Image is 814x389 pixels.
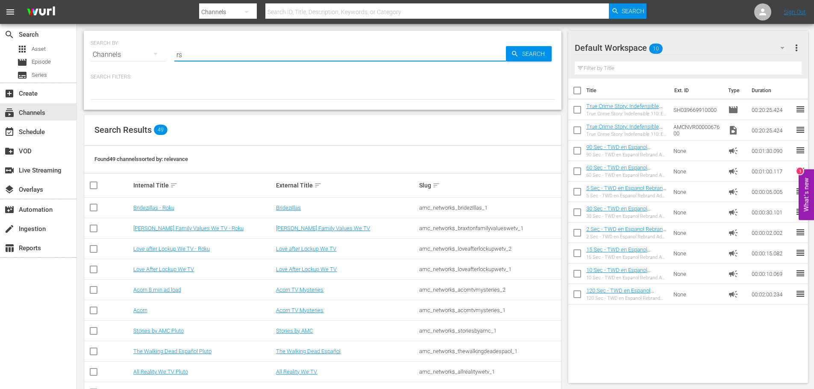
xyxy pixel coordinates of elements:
[133,348,212,354] a: The Walking Dead Español Pluto
[586,193,667,199] div: 5 Sec - TWD en Espanol Rebrand Ad Slates-5s- SLATE
[670,202,725,222] td: None
[133,180,274,190] div: Internal Title
[419,307,560,313] div: amc_networks_acorntvmysteries_1
[670,243,725,263] td: None
[276,266,337,272] a: Love After Lockup We TV
[276,348,341,354] a: The Walking Dead Español
[32,45,46,53] span: Asset
[748,99,795,120] td: 00:20:25.424
[586,246,660,259] a: 15 Sec - TWD en Espanol Rebrand Ad Slates-15s- SLATE
[586,214,667,219] div: 30 Sec - TWD en Espanol Rebrand Ad Slates-30s- SLATE
[419,328,560,334] div: amc_networks_storiesbyamc_1
[586,254,667,260] div: 15 Sec - TWD en Espanol Rebrand Ad Slates-15s- SLATE
[728,187,738,197] span: Ad
[670,140,725,161] td: None
[670,284,725,304] td: None
[419,369,560,375] div: amc_networks_allrealitywetv_1
[728,146,738,156] span: Ad
[728,207,738,217] span: Ad
[728,166,738,176] span: Ad
[586,234,667,240] div: 2 Sec - TWD en Espanol Rebrand Ad Slates-2s- SLATE
[586,132,667,137] div: True Crime Story: Indefensible 110: El elefante en el útero
[728,228,738,238] span: Ad
[670,120,725,140] td: AMCNVR0000067600
[4,165,15,175] span: Live Streaming
[21,2,62,22] img: ans4CAIJ8jUAAAAAAAAAAAAAAAAAAAAAAAAgQb4GAAAAAAAAAAAAAAAAAAAAAAAAJMjXAAAAAAAAAAAAAAAAAAAAAAAAgAT5G...
[133,225,244,231] a: [PERSON_NAME] Family Values We TV - Roku
[723,79,746,102] th: Type
[419,287,560,293] div: amc_networks_acorntvmysteries_2
[432,181,440,189] span: sort
[133,287,181,293] a: Acorn 8 min ad load
[276,180,417,190] div: External Title
[32,58,51,66] span: Episode
[94,125,152,135] span: Search Results
[586,185,666,198] a: 5 Sec - TWD en Espanol Rebrand Ad Slates-5s- SLATE
[796,167,803,174] div: 1
[586,205,660,218] a: 30 Sec - TWD en Espanol Rebrand Ad Slates-30s- SLATE
[728,289,738,299] span: Ad
[795,248,805,258] span: reorder
[519,46,552,61] span: Search
[276,246,336,252] a: Love after Lockup We TV
[276,369,317,375] a: All Reality We TV
[670,181,725,202] td: None
[795,207,805,217] span: reorder
[419,205,560,211] div: amc_networks_bridezillas_1
[5,7,15,17] span: menu
[670,222,725,243] td: None
[419,225,560,231] div: amc_networks_braxtonfamilyvalueswetv_1
[586,173,667,178] div: 60 Sec - TWD en Espanol Rebrand Ad Slates-60s- SLATE
[4,29,15,40] span: Search
[748,284,795,304] td: 00:02:00.234
[575,36,793,60] div: Default Workspace
[133,369,188,375] a: All Reality We TV Pluto
[748,263,795,284] td: 00:00:10.069
[795,227,805,237] span: reorder
[586,226,666,239] a: 2 Sec - TWD en Espanol Rebrand Ad Slates-2s- SLATE
[609,3,646,19] button: Search
[17,44,27,54] span: Asset
[586,164,660,177] a: 60 Sec - TWD en Espanol Rebrand Ad Slates-60s- SLATE
[133,266,194,272] a: Love After Lockup We TV
[276,287,323,293] a: Acorn TV Mysteries
[748,181,795,202] td: 00:00:05.005
[748,120,795,140] td: 00:20:25.424
[4,224,15,234] span: Ingestion
[748,140,795,161] td: 00:01:30.090
[728,105,738,115] span: Episode
[4,205,15,215] span: Automation
[784,9,806,15] a: Sign Out
[586,267,660,280] a: 10 Sec - TWD en Espanol Rebrand Ad Slates-10s- SLATE
[799,169,814,220] button: Open Feedback Widget
[795,186,805,196] span: reorder
[586,79,669,102] th: Title
[4,146,15,156] span: VOD
[419,266,560,272] div: amc_networks_loveafterlockupwetv_1
[748,243,795,263] td: 00:00:15.082
[276,307,323,313] a: Acorn TV Mysteries
[586,103,662,116] a: True Crime Story: Indefensible 110: El elefante en el útero
[17,57,27,67] span: Episode
[133,307,147,313] a: Acorn
[133,205,174,211] a: Bridezillas - Roku
[170,181,178,189] span: sort
[586,287,663,300] a: 120 Sec - TWD en Espanol Rebrand Ad Slates-120s- SLATE
[795,166,805,176] span: reorder
[795,125,805,135] span: reorder
[419,246,560,252] div: amc_networks_loveafterlockupwetv_2
[728,125,738,135] span: Video
[795,289,805,299] span: reorder
[94,156,188,162] span: Found 49 channels sorted by: relevance
[649,40,663,58] span: 10
[91,73,555,81] p: Search Filters:
[4,108,15,118] span: Channels
[17,70,27,80] span: Series
[276,328,313,334] a: Stories by AMC
[669,79,723,102] th: Ext. ID
[586,295,667,301] div: 120 Sec - TWD en Espanol Rebrand Ad Slates-120s- SLATE
[748,202,795,222] td: 00:00:30.101
[670,263,725,284] td: None
[4,127,15,137] span: Schedule
[586,152,667,158] div: 90 Sec - TWD en Espanol Rebrand Ad Slates-90s- SLATE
